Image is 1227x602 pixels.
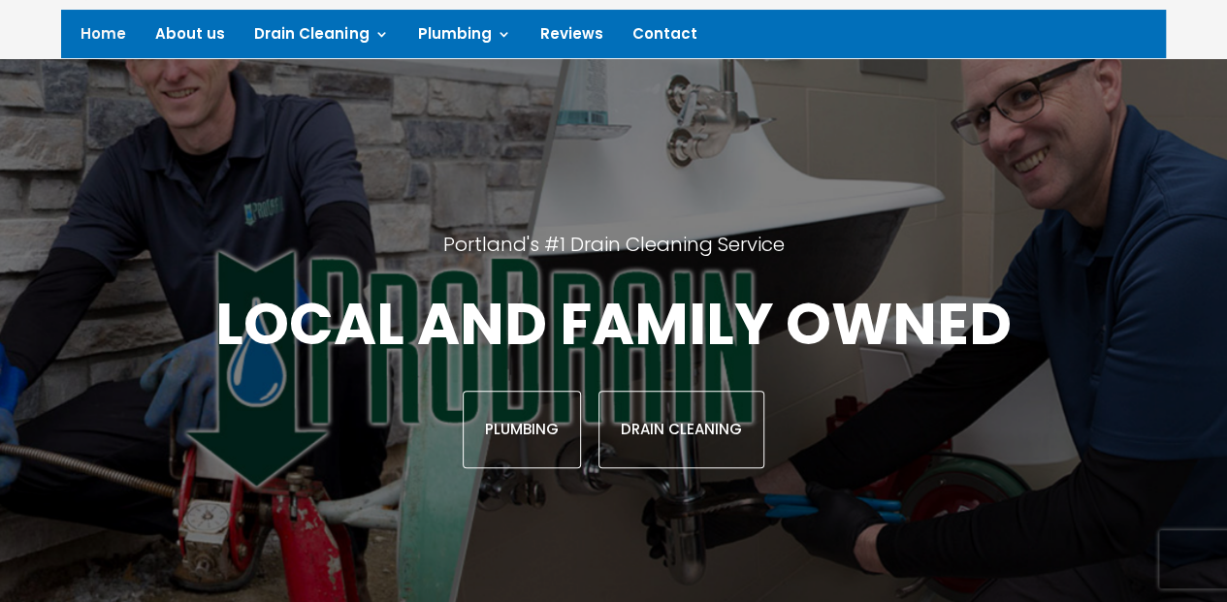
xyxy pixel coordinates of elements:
a: Plumbing [463,391,581,468]
h2: Portland's #1 Drain Cleaning Service [160,232,1067,286]
a: Reviews [539,27,602,48]
a: Drain Cleaning [254,27,388,48]
a: Plumbing [417,27,510,48]
a: About us [155,27,225,48]
div: Local and family owned [160,286,1067,468]
a: Home [81,27,126,48]
a: Contact [631,27,696,48]
a: Drain Cleaning [598,391,764,468]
